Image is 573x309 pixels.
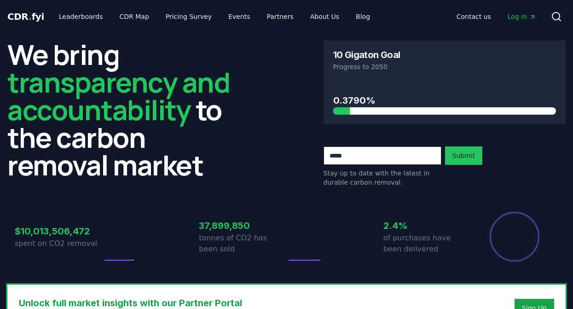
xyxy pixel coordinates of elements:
h3: $10,013,506,472 [15,224,102,238]
h3: 37,899,850 [199,219,286,233]
a: Partners [260,8,301,25]
span: Log in [508,12,536,21]
p: of purchases have been delivered [383,233,471,255]
button: Submit [445,146,483,165]
a: Log in [500,8,544,25]
h3: 0.3790% [333,93,556,107]
a: About Us [303,8,347,25]
div: Percentage of sales delivered [489,211,540,262]
span: transparency and accountability [7,63,230,128]
a: CDR.fyi [7,10,44,23]
span: CDR fyi [7,11,44,22]
a: Blog [348,8,377,25]
p: Stay up to date with the latest in durable carbon removal. [324,169,441,187]
p: tonnes of CO2 has been sold [199,233,286,255]
h3: 10 Gigaton Goal [333,50,400,59]
p: spent on CO2 removal [15,238,102,249]
a: Contact us [449,8,498,25]
a: Leaderboards [52,8,110,25]
a: CDR Map [112,8,156,25]
nav: Main [52,8,377,25]
h2: We bring to the carbon removal market [7,41,250,179]
nav: Main [449,8,544,25]
a: Pricing Survey [158,8,219,25]
span: . [29,11,32,22]
h3: 2.4% [383,219,471,233]
p: Progress to 2050 [333,62,556,71]
a: Events [221,8,257,25]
